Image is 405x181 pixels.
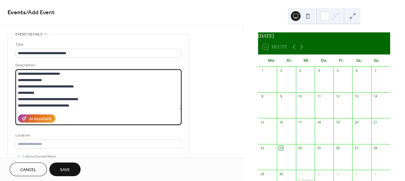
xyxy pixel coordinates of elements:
[335,120,340,124] div: 19
[373,120,378,124] div: 21
[298,54,316,67] div: Mi.
[317,68,321,73] div: 4
[279,68,283,73] div: 2
[281,54,298,67] div: Di.
[373,68,378,73] div: 7
[26,7,55,18] span: / Add Event
[279,146,283,150] div: 23
[279,94,283,99] div: 9
[354,172,359,176] div: 4
[354,94,359,99] div: 13
[279,120,283,124] div: 16
[260,120,264,124] div: 15
[15,62,180,68] div: Description
[298,120,302,124] div: 17
[354,68,359,73] div: 6
[317,172,321,176] div: 2
[10,163,47,176] button: Cancel
[317,120,321,124] div: 18
[368,54,385,67] div: So.
[263,54,281,67] div: Mo.
[350,54,368,67] div: Sa.
[15,41,180,48] div: Title
[18,114,55,123] button: AI Assistant
[260,94,264,99] div: 8
[60,167,70,173] span: Save
[20,167,36,173] span: Cancel
[335,146,340,150] div: 26
[298,94,302,99] div: 10
[15,132,180,139] div: Location
[335,172,340,176] div: 3
[373,172,378,176] div: 5
[279,172,283,176] div: 30
[15,31,42,38] span: Event details
[317,94,321,99] div: 11
[260,146,264,150] div: 22
[317,146,321,150] div: 25
[333,54,350,67] div: Fr.
[315,54,333,67] div: Do.
[49,163,81,176] button: Save
[354,120,359,124] div: 20
[335,68,340,73] div: 5
[23,153,56,160] span: Link to Google Maps
[29,116,51,122] div: AI Assistant
[354,146,359,150] div: 27
[298,146,302,150] div: 24
[298,172,302,176] div: 1
[373,146,378,150] div: 28
[335,94,340,99] div: 12
[260,172,264,176] div: 29
[298,68,302,73] div: 3
[8,7,26,18] a: Events
[260,68,264,73] div: 1
[373,94,378,99] div: 14
[258,32,390,40] div: [DATE]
